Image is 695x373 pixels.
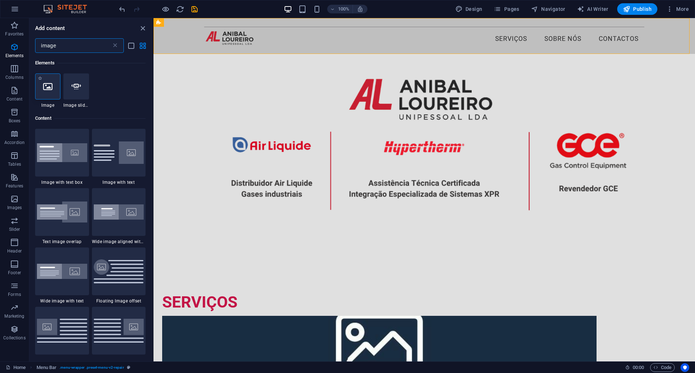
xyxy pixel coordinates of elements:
[35,129,89,185] div: Image with text box
[491,3,522,15] button: Pages
[35,24,65,33] h6: Add content
[638,365,639,370] span: :
[161,5,170,13] button: Click here to leave preview mode and continue editing
[357,6,363,12] i: On resize automatically adjust zoom level to fit chosen device.
[531,5,565,13] span: Navigator
[63,73,89,108] div: Image slider
[59,363,124,372] span: . menu-wrapper .preset-menu-v2-repair
[7,248,22,254] p: Header
[452,3,485,15] button: Design
[94,141,144,164] img: text-with-image-v4.svg
[138,41,147,50] button: grid-view
[8,270,21,276] p: Footer
[327,5,353,13] button: 100%
[9,118,21,124] p: Boxes
[666,5,689,13] span: More
[8,161,21,167] p: Tables
[37,202,87,223] img: text-image-overlap.svg
[35,247,89,304] div: Wide image with text
[8,292,21,297] p: Forms
[37,363,57,372] span: Click to select. Double-click to edit
[6,183,23,189] p: Features
[3,335,25,341] p: Collections
[92,239,146,245] span: Wide image aligned with text
[176,5,184,13] button: reload
[9,226,20,232] p: Slider
[35,298,89,304] span: Wide image with text
[94,259,144,284] img: floating-image-offset.svg
[94,204,144,220] img: wide-image-with-text-aligned.svg
[4,140,25,145] p: Accordion
[35,239,89,245] span: Text image overlap
[92,247,146,304] div: Floating Image offset
[338,5,350,13] h6: 100%
[94,319,144,342] img: floating-image-right.svg
[35,102,60,108] span: Image
[663,3,692,15] button: More
[650,363,675,372] button: Code
[35,73,60,108] div: Image
[5,75,24,80] p: Columns
[190,5,199,13] i: Save (Ctrl+S)
[138,24,147,33] button: close panel
[623,5,652,13] span: Publish
[35,38,111,53] input: Search
[4,313,24,319] p: Marketing
[63,102,89,108] span: Image slider
[528,3,568,15] button: Navigator
[127,41,135,50] button: list-view
[681,363,689,372] button: Usercentrics
[35,179,89,185] span: Image with text box
[6,363,26,372] a: Click to cancel selection. Double-click to open Pages
[494,5,519,13] span: Pages
[92,179,146,185] span: Image with text
[625,363,644,372] h6: Session time
[633,363,644,372] span: 00 00
[42,5,96,13] img: Editor Logo
[118,5,126,13] i: Undo: Delete elements (Ctrl+Z)
[455,5,483,13] span: Design
[617,3,657,15] button: Publish
[5,53,24,59] p: Elements
[577,5,608,13] span: AI Writer
[92,298,146,304] span: Floating Image offset
[92,188,146,245] div: Wide image aligned with text
[35,59,146,67] h6: Elements
[7,205,22,211] p: Images
[37,319,87,342] img: floating-image.svg
[574,3,611,15] button: AI Writer
[452,3,485,15] div: Design (Ctrl+Alt+Y)
[38,76,42,80] span: Add to favorites
[7,96,22,102] p: Content
[35,114,146,123] h6: Content
[653,363,671,372] span: Code
[37,264,87,279] img: wide-image-with-text.svg
[176,5,184,13] i: Reload page
[5,31,24,37] p: Favorites
[127,365,130,369] i: This element is a customizable preset
[37,363,130,372] nav: breadcrumb
[37,143,87,162] img: image-with-text-box.svg
[35,188,89,245] div: Text image overlap
[92,129,146,185] div: Image with text
[190,5,199,13] button: save
[118,5,126,13] button: undo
